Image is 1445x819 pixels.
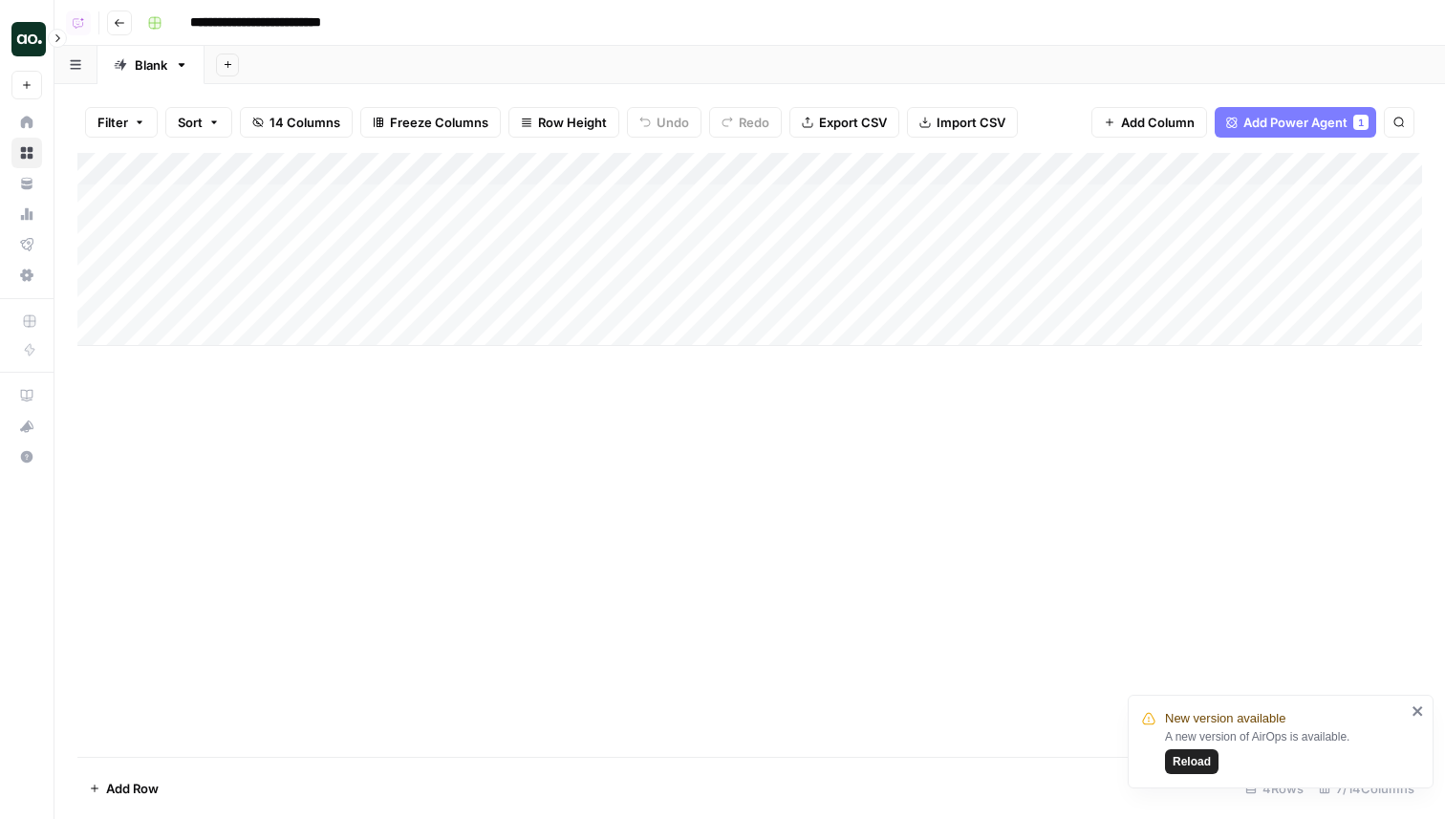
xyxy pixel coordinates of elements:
span: Import CSV [937,113,1005,132]
span: Filter [97,113,128,132]
button: 14 Columns [240,107,353,138]
span: Freeze Columns [390,113,488,132]
button: Add Column [1091,107,1207,138]
a: Flightpath [11,229,42,260]
a: AirOps Academy [11,380,42,411]
span: Add Row [106,779,159,798]
button: Reload [1165,749,1219,774]
span: New version available [1165,709,1285,728]
button: Row Height [508,107,619,138]
button: close [1412,703,1425,719]
img: Justina testing Logo [11,22,46,56]
span: 1 [1358,115,1364,130]
a: Browse [11,138,42,168]
div: 7/14 Columns [1311,773,1422,804]
span: Add Power Agent [1243,113,1348,132]
a: Your Data [11,168,42,199]
span: Undo [657,113,689,132]
div: A new version of AirOps is available. [1165,728,1406,774]
div: What's new? [12,412,41,441]
div: 4 Rows [1238,773,1311,804]
a: Settings [11,260,42,291]
span: 14 Columns [270,113,340,132]
button: Add Row [77,773,170,804]
span: Row Height [538,113,607,132]
button: Export CSV [789,107,899,138]
button: Undo [627,107,701,138]
button: Import CSV [907,107,1018,138]
span: Export CSV [819,113,887,132]
span: Reload [1173,753,1211,770]
button: Filter [85,107,158,138]
button: Sort [165,107,232,138]
div: Blank [135,55,167,75]
a: Home [11,107,42,138]
button: Freeze Columns [360,107,501,138]
button: Workspace: Justina testing [11,15,42,63]
button: Help + Support [11,442,42,472]
button: Add Power Agent1 [1215,107,1376,138]
div: 1 [1353,115,1369,130]
span: Add Column [1121,113,1195,132]
a: Blank [97,46,205,84]
span: Redo [739,113,769,132]
a: Usage [11,199,42,229]
button: What's new? [11,411,42,442]
button: Redo [709,107,782,138]
span: Sort [178,113,203,132]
